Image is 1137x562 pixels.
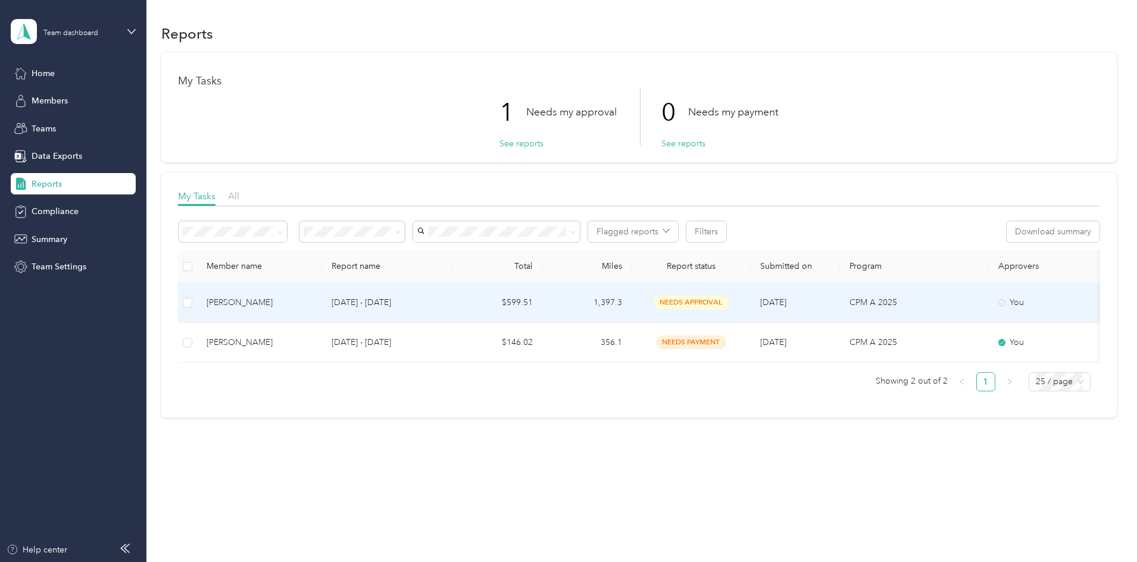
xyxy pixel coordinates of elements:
[463,261,533,271] div: Total
[207,336,313,349] div: [PERSON_NAME]
[760,337,786,347] span: [DATE]
[32,205,79,218] span: Compliance
[952,372,972,391] li: Previous Page
[178,75,1100,87] h1: My Tasks
[641,261,741,271] span: Report status
[661,137,705,150] button: See reports
[322,250,453,283] th: Report name
[840,283,989,323] td: CPM A 2025
[499,137,543,150] button: See reports
[840,250,989,283] th: Program
[1000,372,1019,391] li: Next Page
[499,87,526,137] p: 1
[952,372,972,391] button: left
[32,150,82,162] span: Data Exports
[178,190,215,202] span: My Tasks
[1036,373,1083,391] span: 25 / page
[1000,372,1019,391] button: right
[197,250,322,283] th: Member name
[998,336,1098,349] div: You
[32,260,86,273] span: Team Settings
[686,221,726,242] button: Filters
[688,105,778,120] p: Needs my payment
[161,27,213,40] h1: Reports
[989,250,1108,283] th: Approvers
[656,335,726,349] span: needs payment
[32,123,56,135] span: Teams
[207,261,313,271] div: Member name
[542,283,632,323] td: 1,397.3
[332,336,443,349] p: [DATE] - [DATE]
[977,373,995,391] a: 1
[453,283,542,323] td: $599.51
[32,67,55,80] span: Home
[661,87,688,137] p: 0
[840,323,989,363] td: CPM A 2025
[751,250,840,283] th: Submitted on
[998,296,1098,309] div: You
[760,297,786,307] span: [DATE]
[588,221,678,242] button: Flagged reports
[526,105,617,120] p: Needs my approval
[958,378,966,385] span: left
[32,95,68,107] span: Members
[976,372,995,391] li: 1
[1006,378,1013,385] span: right
[7,544,67,556] button: Help center
[849,336,979,349] p: CPM A 2025
[1029,372,1091,391] div: Page Size
[849,296,979,309] p: CPM A 2025
[43,30,98,37] div: Team dashboard
[32,178,62,190] span: Reports
[228,190,239,202] span: All
[876,372,948,390] span: Showing 2 out of 2
[332,296,443,309] p: [DATE] - [DATE]
[654,296,729,309] span: needs approval
[1007,221,1099,242] button: Download summary
[32,233,67,246] span: Summary
[207,296,313,309] div: [PERSON_NAME]
[552,261,622,271] div: Miles
[453,323,542,363] td: $146.02
[1070,495,1137,562] iframe: Everlance-gr Chat Button Frame
[542,323,632,363] td: 356.1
